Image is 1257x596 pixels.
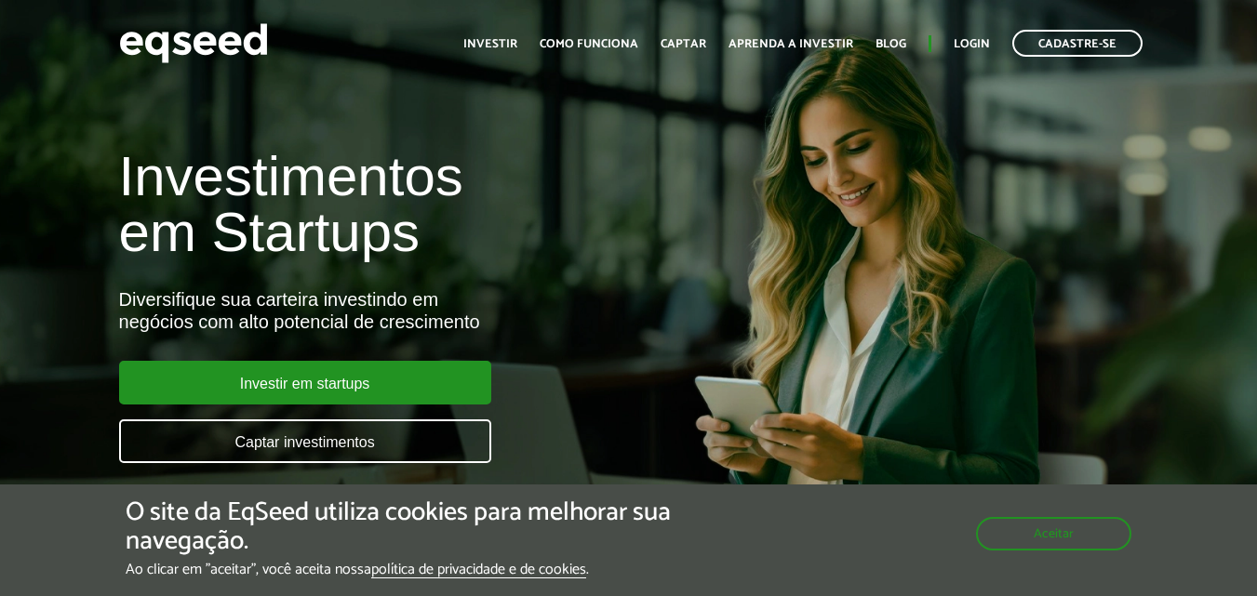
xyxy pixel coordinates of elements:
[126,498,729,556] h5: O site da EqSeed utiliza cookies para melhorar sua navegação.
[126,561,729,578] p: Ao clicar em "aceitar", você aceita nossa .
[976,517,1131,550] button: Aceitar
[119,19,268,68] img: EqSeed
[463,38,517,50] a: Investir
[540,38,638,50] a: Como funciona
[119,419,491,463] a: Captar investimentos
[661,38,706,50] a: Captar
[371,563,586,578] a: política de privacidade e de cookies
[876,38,906,50] a: Blog
[729,38,853,50] a: Aprenda a investir
[954,38,990,50] a: Login
[119,149,720,260] h1: Investimentos em Startups
[119,288,720,333] div: Diversifique sua carteira investindo em negócios com alto potencial de crescimento
[1012,30,1143,57] a: Cadastre-se
[119,361,491,404] a: Investir em startups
